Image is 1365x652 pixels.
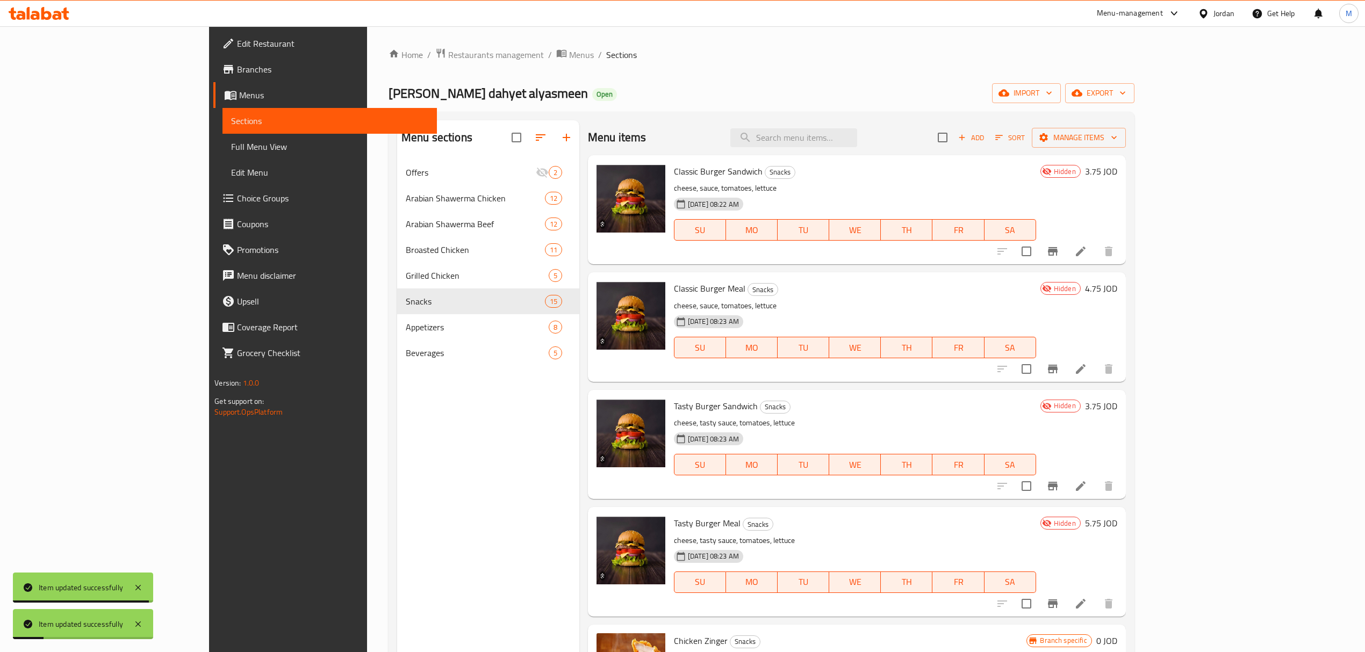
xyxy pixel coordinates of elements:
h6: 5.75 JOD [1085,516,1117,531]
button: TH [881,219,932,241]
span: 5 [549,348,562,358]
span: Snacks [730,635,760,648]
span: Select all sections [505,126,528,149]
div: Snacks [743,518,773,531]
span: Hidden [1050,166,1080,177]
button: SU [674,454,726,475]
button: Manage items [1032,128,1126,148]
h6: 4.75 JOD [1085,281,1117,296]
div: Appetizers8 [397,314,579,340]
div: items [545,243,562,256]
span: 15 [545,296,562,307]
a: Grocery Checklist [213,340,437,366]
span: Edit Menu [231,166,428,179]
button: MO [726,571,778,593]
a: Edit menu item [1074,597,1087,610]
span: Choice Groups [237,192,428,205]
button: Branch-specific-item [1040,591,1066,617]
a: Edit Menu [222,160,437,185]
span: [DATE] 08:23 AM [684,316,743,327]
button: SU [674,219,726,241]
button: SA [985,454,1036,475]
span: FR [937,340,980,356]
span: export [1074,86,1126,100]
span: 1.0.0 [243,376,260,390]
a: Menu disclaimer [213,263,437,288]
span: SU [679,340,722,356]
span: 12 [545,193,562,204]
span: SA [989,574,1032,590]
div: Open [592,88,617,101]
span: WE [834,457,877,473]
button: TH [881,337,932,358]
span: Sort items [988,129,1032,146]
button: MO [726,337,778,358]
h6: 0 JOD [1096,633,1117,648]
span: Add [957,132,986,144]
span: TU [782,222,825,238]
span: SU [679,457,722,473]
span: Snacks [765,166,795,178]
span: Coverage Report [237,321,428,334]
span: WE [834,340,877,356]
div: Item updated successfully [39,618,123,630]
span: FR [937,457,980,473]
li: / [548,48,552,61]
button: FR [932,571,984,593]
div: Arabian Shawerma Chicken12 [397,185,579,211]
p: cheese, sauce, tomatoes, lettuce [674,299,1036,313]
button: Branch-specific-item [1040,238,1066,264]
button: SA [985,571,1036,593]
span: Sections [231,114,428,127]
div: Snacks [406,295,545,308]
span: Beverages [406,346,549,359]
a: Coupons [213,211,437,237]
span: 5 [549,271,562,281]
span: M [1346,8,1352,19]
a: Coverage Report [213,314,437,340]
button: MO [726,219,778,241]
span: Offers [406,166,536,179]
span: Menu disclaimer [237,269,428,282]
h6: 3.75 JOD [1085,164,1117,179]
span: Manage items [1040,131,1117,144]
span: Coupons [237,218,428,230]
a: Restaurants management [435,48,544,62]
a: Sections [222,108,437,134]
a: Menus [213,82,437,108]
li: / [598,48,602,61]
button: Add section [554,125,579,150]
button: delete [1096,238,1122,264]
span: Select section [931,126,954,149]
span: Get support on: [214,394,264,408]
span: TH [885,340,928,356]
span: 11 [545,245,562,255]
button: SA [985,219,1036,241]
span: Select to update [1015,358,1038,380]
div: Jordan [1213,8,1234,19]
span: Snacks [760,401,790,413]
span: Snacks [743,518,773,531]
span: Classic Burger Meal [674,280,745,296]
button: TU [778,219,829,241]
a: Promotions [213,237,437,263]
p: cheese, tasty sauce, tomatoes, lettuce [674,416,1036,430]
span: WE [834,574,877,590]
div: Grilled Chicken5 [397,263,579,288]
button: TU [778,454,829,475]
span: Version: [214,376,241,390]
span: Hidden [1050,401,1080,411]
button: import [992,83,1061,103]
button: MO [726,454,778,475]
span: Classic Burger Sandwich [674,163,763,179]
div: Arabian Shawerma Beef [406,218,545,230]
input: search [730,128,857,147]
button: Add [954,129,988,146]
span: Hidden [1050,518,1080,528]
button: WE [829,454,881,475]
span: Select to update [1015,592,1038,615]
span: Arabian Shawerma Chicken [406,192,545,205]
div: Snacks [760,401,791,414]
